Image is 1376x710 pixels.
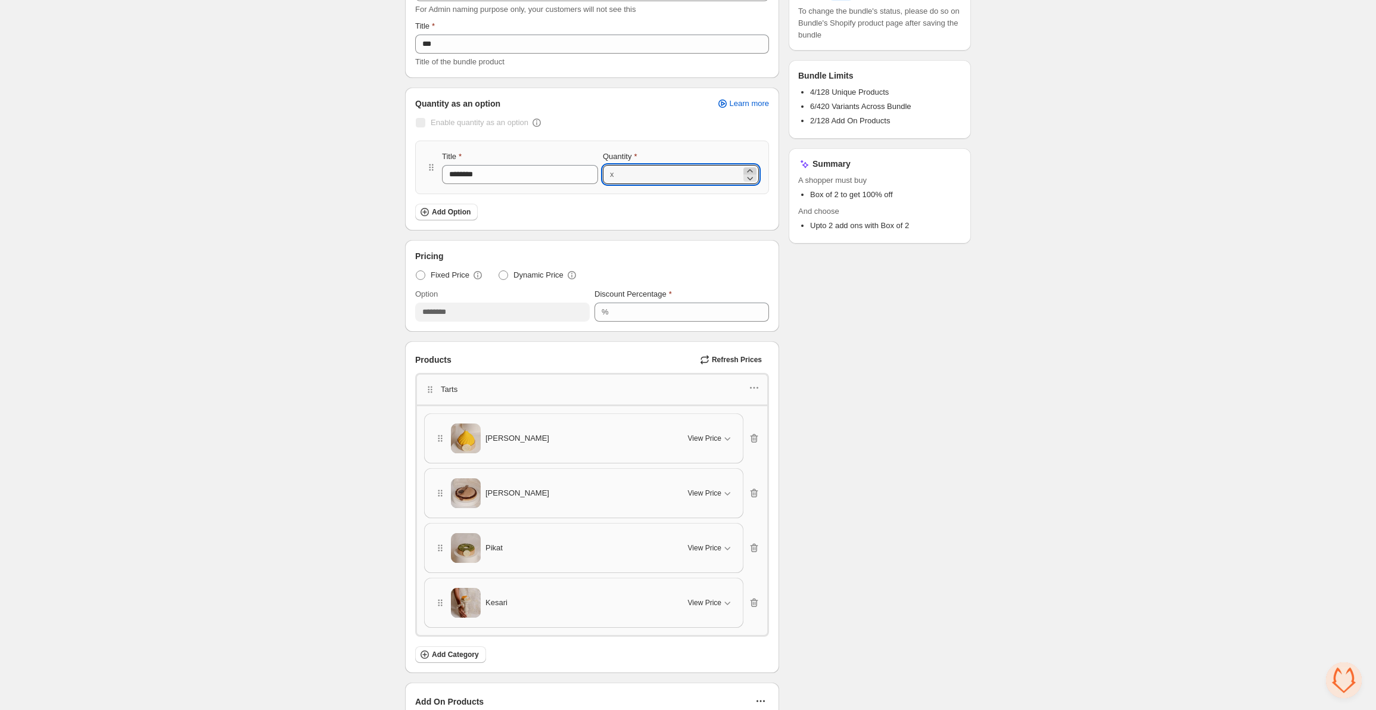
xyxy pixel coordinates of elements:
span: 2/128 Add On Products [810,116,890,125]
span: Add Category [432,650,479,659]
li: Upto 2 add ons with Box of 2 [810,220,961,232]
li: Box of 2 to get 100% off [810,189,961,201]
img: Kesari [451,588,481,618]
span: Enable quantity as an option [431,118,528,127]
span: 4/128 Unique Products [810,88,889,96]
span: Title of the bundle product [415,57,505,66]
span: Fixed Price [431,269,469,281]
span: Pricing [415,250,443,262]
img: Pikat [451,533,481,563]
span: [PERSON_NAME] [485,487,549,499]
div: Open chat [1326,662,1362,698]
button: View Price [681,593,740,612]
span: View Price [688,434,721,443]
span: Dynamic Price [513,269,564,281]
label: Quantity [603,151,637,163]
img: Tamarah [451,478,481,508]
span: Add Option [432,207,471,217]
span: Pikat [485,542,503,554]
label: Option [415,288,438,300]
span: [PERSON_NAME] [485,432,549,444]
span: Products [415,354,452,366]
label: Discount Percentage [594,288,672,300]
span: 6/420 Variants Across Bundle [810,102,911,111]
p: Tarts [441,384,457,396]
button: View Price [681,429,740,448]
button: Refresh Prices [695,351,769,368]
span: Refresh Prices [712,355,762,365]
img: Modak [451,423,481,453]
span: View Price [688,488,721,498]
span: And choose [798,205,961,217]
span: Learn more [730,99,769,108]
label: Title [442,151,462,163]
a: Learn more [709,95,776,112]
label: Title [415,20,435,32]
button: Add Option [415,204,478,220]
div: x [610,169,614,180]
span: To change the bundle's status, please do so on Bundle's Shopify product page after saving the bundle [798,5,961,41]
h3: Bundle Limits [798,70,854,82]
span: A shopper must buy [798,175,961,186]
div: % [602,306,609,318]
span: Kesari [485,597,508,609]
button: View Price [681,484,740,503]
button: View Price [681,538,740,558]
span: View Price [688,543,721,553]
span: View Price [688,598,721,608]
h3: Summary [812,158,851,170]
button: Add Category [415,646,486,663]
span: Quantity as an option [415,98,500,110]
span: Add On Products [415,696,484,708]
span: For Admin naming purpose only, your customers will not see this [415,5,636,14]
